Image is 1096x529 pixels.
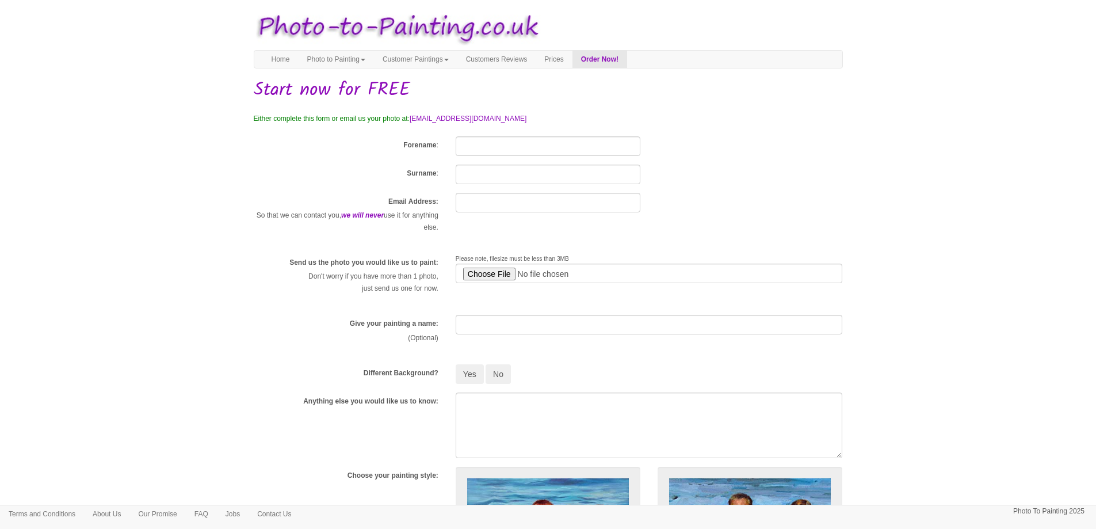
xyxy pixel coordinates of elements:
label: Surname [407,169,436,178]
span: Please note, filesize must be less than 3MB [456,256,569,262]
label: Send us the photo you would like us to paint: [289,258,438,268]
a: Prices [536,51,572,68]
h1: Start now for FREE [254,80,843,100]
span: Either complete this form or email us your photo at: [254,115,410,123]
a: FAQ [186,505,217,523]
p: Don't worry if you have more than 1 photo, just send us one for now. [254,271,438,295]
a: Customer Paintings [374,51,457,68]
label: Choose your painting style: [347,471,438,481]
a: Home [263,51,299,68]
p: (Optional) [254,332,438,344]
a: Jobs [217,505,249,523]
a: Our Promise [129,505,185,523]
img: Photo to Painting [248,6,543,50]
label: Anything else you would like us to know: [303,397,438,406]
div: : [245,136,447,153]
div: : [245,165,447,181]
a: Contact Us [249,505,300,523]
label: Give your painting a name: [350,319,438,329]
a: [EMAIL_ADDRESS][DOMAIN_NAME] [410,115,526,123]
button: Yes [456,364,484,384]
a: Customers Reviews [457,51,536,68]
label: Email Address: [388,197,438,207]
button: No [486,364,511,384]
a: About Us [84,505,129,523]
label: Forename [403,140,436,150]
em: we will never [341,211,384,219]
p: So that we can contact you, use it for anything else. [254,210,438,234]
a: Photo to Painting [299,51,374,68]
p: Photo To Painting 2025 [1013,505,1084,517]
label: Different Background? [364,368,438,378]
a: Order Now! [572,51,627,68]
